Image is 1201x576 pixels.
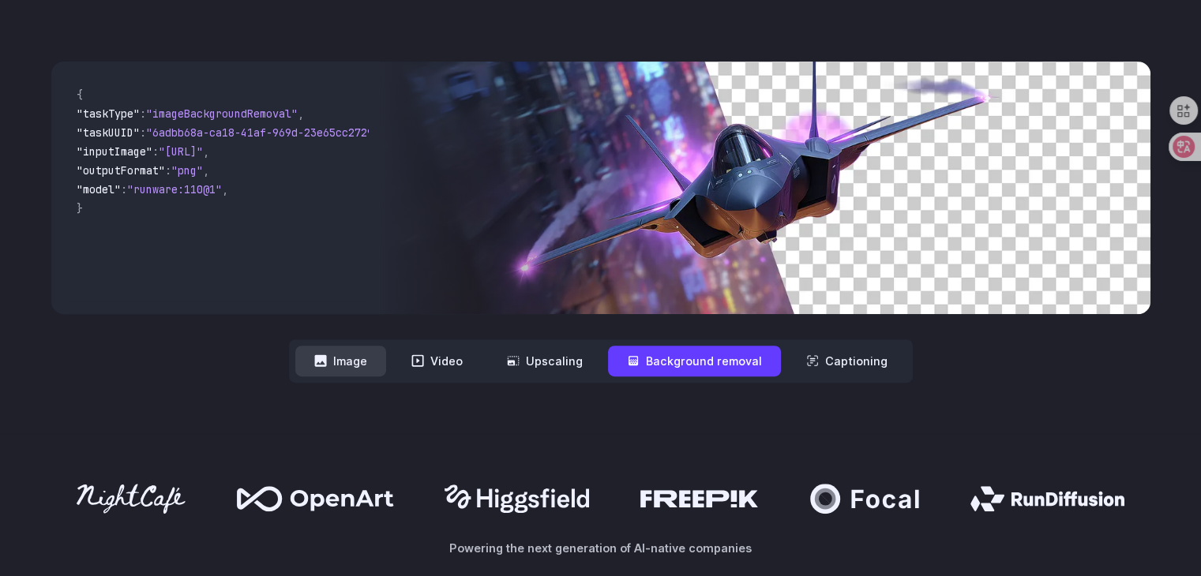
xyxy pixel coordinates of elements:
[77,201,83,215] span: }
[121,182,127,196] span: :
[140,125,146,140] span: :
[392,346,482,376] button: Video
[77,144,152,159] span: "inputImage"
[608,346,781,376] button: Background removal
[51,539,1150,557] p: Powering the next generation of AI-native companies
[77,88,83,102] span: {
[222,182,228,196] span: ,
[295,346,386,376] button: Image
[203,144,209,159] span: ,
[146,125,386,140] span: "6adbb68a-ca18-41af-969d-23e65cc2729c"
[787,346,906,376] button: Captioning
[152,144,159,159] span: :
[203,163,209,178] span: ,
[159,144,203,159] span: "[URL]"
[77,107,140,121] span: "taskType"
[77,125,140,140] span: "taskUUID"
[488,346,602,376] button: Upscaling
[146,107,298,121] span: "imageBackgroundRemoval"
[381,62,1150,314] img: Futuristic stealth jet streaking through a neon-lit cityscape with glowing purple exhaust
[77,182,121,196] span: "model"
[77,163,165,178] span: "outputFormat"
[165,163,171,178] span: :
[171,163,203,178] span: "png"
[127,182,222,196] span: "runware:110@1"
[140,107,146,121] span: :
[298,107,304,121] span: ,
